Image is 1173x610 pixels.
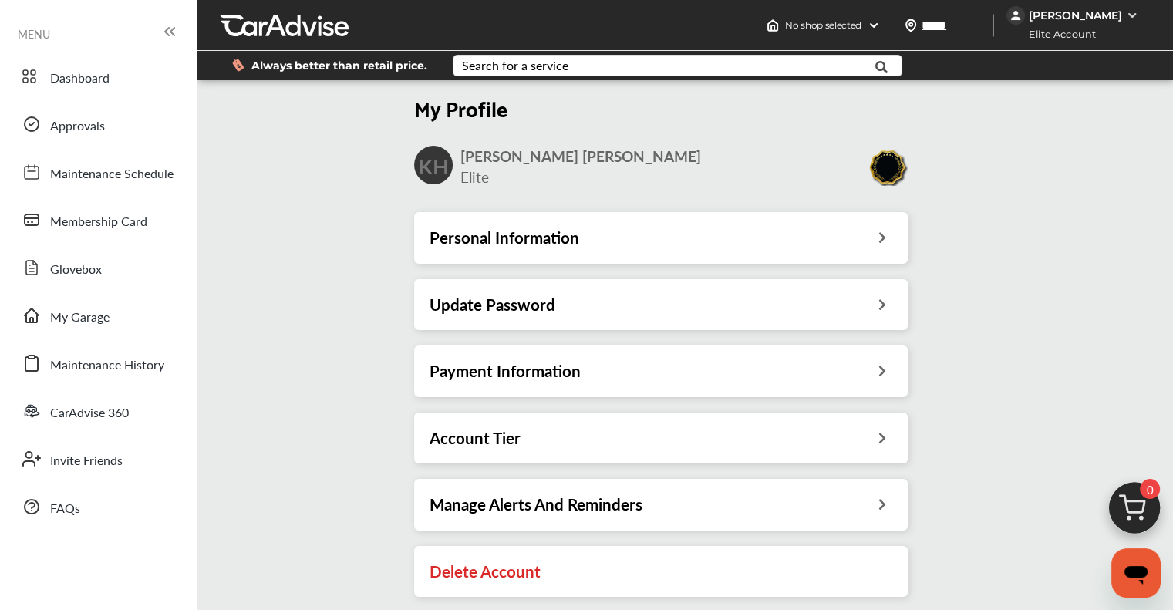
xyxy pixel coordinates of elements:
a: Maintenance Schedule [14,152,181,192]
span: My Garage [50,308,110,328]
img: header-down-arrow.9dd2ce7d.svg [868,19,880,32]
h3: Account Tier [430,428,521,448]
span: Membership Card [50,212,147,232]
img: header-divider.bc55588e.svg [993,14,994,37]
img: WGsFRI8htEPBVLJbROoPRyZpYNWhNONpIPPETTm6eUC0GeLEiAAAAAElFTkSuQmCC [1126,9,1138,22]
h3: Delete Account [430,561,541,581]
span: Elite [460,167,489,187]
div: [PERSON_NAME] [1029,8,1122,22]
span: FAQs [50,499,80,519]
img: jVpblrzwTbfkPYzPPzSLxeg0AAAAASUVORK5CYII= [1006,6,1025,25]
h3: Payment Information [430,361,581,381]
span: Elite Account [1008,26,1107,42]
span: CarAdvise 360 [50,403,129,423]
h2: KH [418,152,449,179]
span: Always better than retail price. [251,60,427,71]
h3: Personal Information [430,227,579,248]
img: Elitebadge.d198fa44.svg [868,148,908,186]
a: Invite Friends [14,439,181,479]
a: Approvals [14,104,181,144]
span: 0 [1140,479,1160,499]
a: FAQs [14,487,181,527]
span: Maintenance Schedule [50,164,174,184]
iframe: Button to launch messaging window [1111,548,1161,598]
span: Invite Friends [50,451,123,471]
span: Approvals [50,116,105,136]
img: location_vector.a44bc228.svg [905,19,917,32]
span: Glovebox [50,260,102,280]
a: Maintenance History [14,343,181,383]
img: cart_icon.3d0951e8.svg [1097,475,1171,549]
span: MENU [18,28,50,40]
span: No shop selected [785,19,861,32]
a: Membership Card [14,200,181,240]
span: Dashboard [50,69,110,89]
span: Maintenance History [50,356,164,376]
a: My Garage [14,295,181,335]
a: Dashboard [14,56,181,96]
img: dollor_label_vector.a70140d1.svg [232,59,244,72]
h3: Update Password [430,295,555,315]
h3: Manage Alerts And Reminders [430,494,642,514]
div: Search for a service [462,59,568,72]
span: [PERSON_NAME] [PERSON_NAME] [460,146,700,167]
a: CarAdvise 360 [14,391,181,431]
img: header-home-logo.8d720a4f.svg [767,19,779,32]
a: Glovebox [14,248,181,288]
h2: My Profile [414,94,908,121]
